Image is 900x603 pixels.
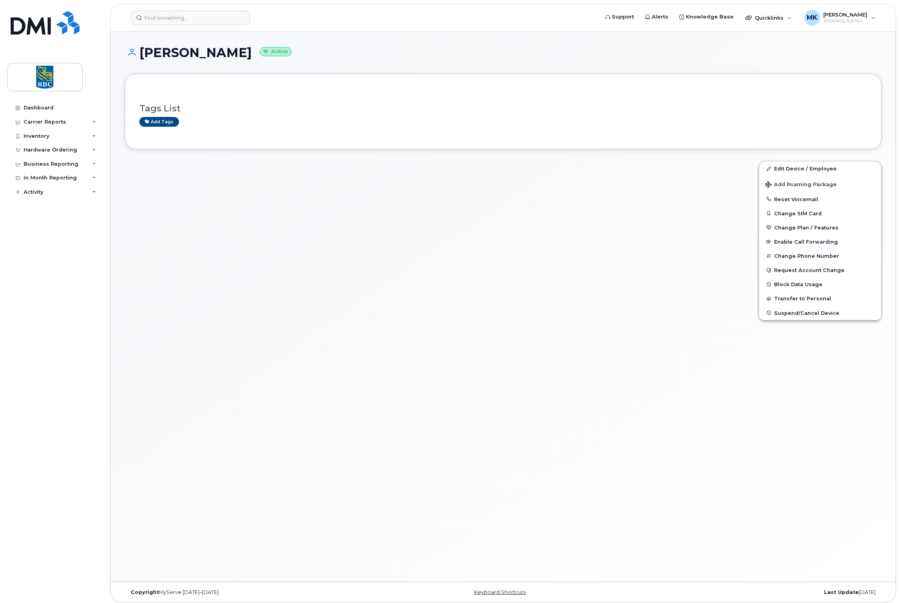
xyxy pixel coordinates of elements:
[474,589,526,595] a: Keyboard Shortcuts
[759,277,881,291] button: Block Data Usage
[131,589,159,595] strong: Copyright
[759,192,881,206] button: Reset Voicemail
[774,224,839,230] span: Change Plan / Features
[759,306,881,320] button: Suspend/Cancel Device
[759,176,881,192] button: Add Roaming Package
[759,249,881,263] button: Change Phone Number
[125,589,377,596] div: MyServe [DATE]–[DATE]
[774,239,838,245] span: Enable Call Forwarding
[759,161,881,176] a: Edit Device / Employee
[774,310,839,316] span: Suspend/Cancel Device
[765,181,837,189] span: Add Roaming Package
[759,291,881,305] button: Transfer to Personal
[759,206,881,220] button: Change SIM Card
[629,589,882,596] div: [DATE]
[759,220,881,235] button: Change Plan / Features
[139,104,867,113] h3: Tags List
[260,47,292,56] small: Active
[759,235,881,249] button: Enable Call Forwarding
[139,117,179,127] a: Add tags
[759,263,881,277] button: Request Account Change
[125,46,882,59] h1: [PERSON_NAME]
[824,589,859,595] strong: Last Update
